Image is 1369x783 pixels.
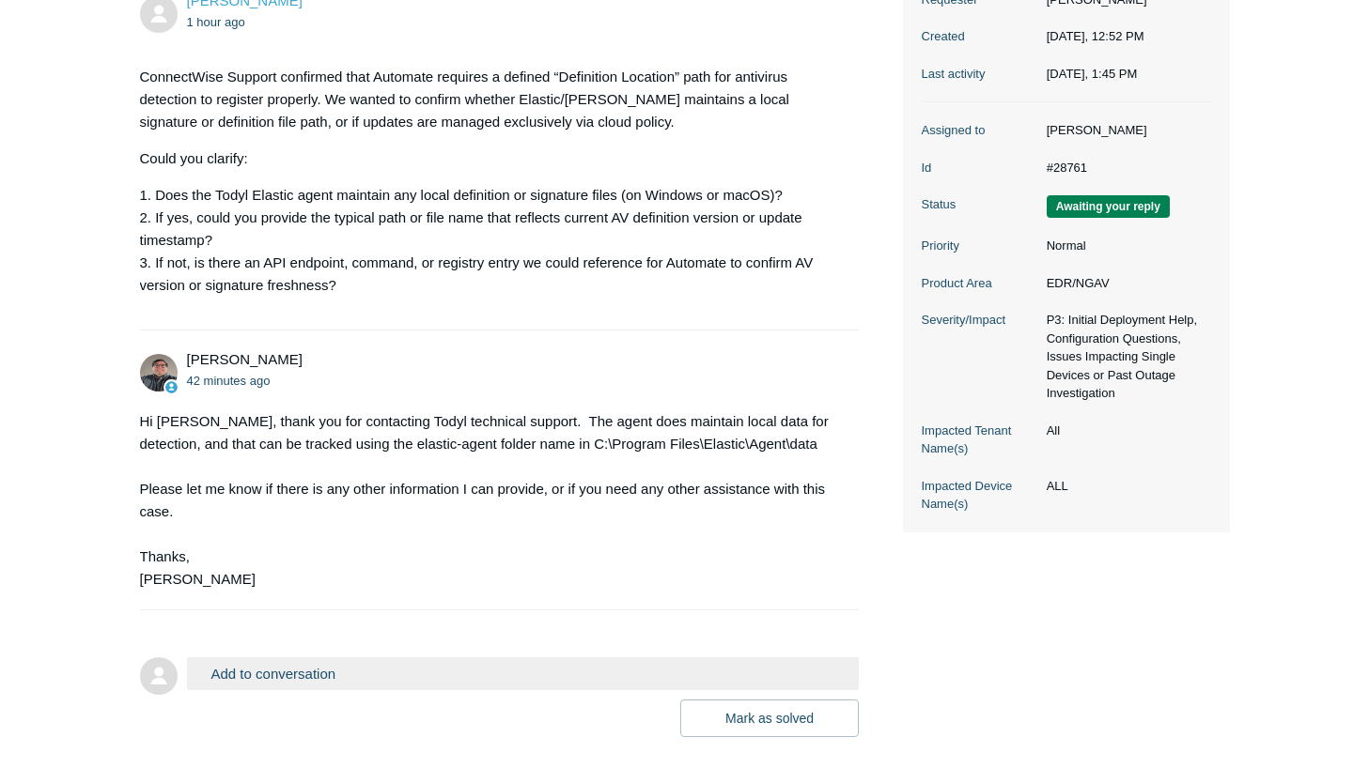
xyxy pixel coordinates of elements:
[922,159,1037,177] dt: Id
[1037,121,1211,140] dd: [PERSON_NAME]
[922,311,1037,330] dt: Severity/Impact
[1037,422,1211,440] dd: All
[140,184,841,297] p: 1. Does the Todyl Elastic agent maintain any local definition or signature files (on Windows or m...
[922,195,1037,214] dt: Status
[187,15,245,29] time: 10/07/2025, 12:52
[1037,477,1211,496] dd: ALL
[187,351,303,367] span: Matt Robinson
[680,699,859,737] button: Mark as solved
[922,121,1037,140] dt: Assigned to
[1037,274,1211,293] dd: EDR/NGAV
[922,274,1037,293] dt: Product Area
[922,65,1037,84] dt: Last activity
[140,147,841,170] p: Could you clarify:
[922,477,1037,514] dt: Impacted Device Name(s)
[1047,67,1138,81] time: 10/07/2025, 13:45
[140,66,841,133] p: ConnectWise Support confirmed that Automate requires a defined “Definition Location” path for ant...
[187,374,271,388] time: 10/07/2025, 13:45
[1037,159,1211,177] dd: #28761
[1037,237,1211,255] dd: Normal
[1037,311,1211,403] dd: P3: Initial Deployment Help, Configuration Questions, Issues Impacting Single Devices or Past Out...
[1047,195,1170,218] span: We are waiting for you to respond
[1047,29,1144,43] time: 10/07/2025, 12:52
[140,410,841,591] div: Hi [PERSON_NAME], thank you for contacting Todyl technical support. The agent does maintain local...
[922,27,1037,46] dt: Created
[922,422,1037,458] dt: Impacted Tenant Name(s)
[187,657,860,690] button: Add to conversation
[922,237,1037,255] dt: Priority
